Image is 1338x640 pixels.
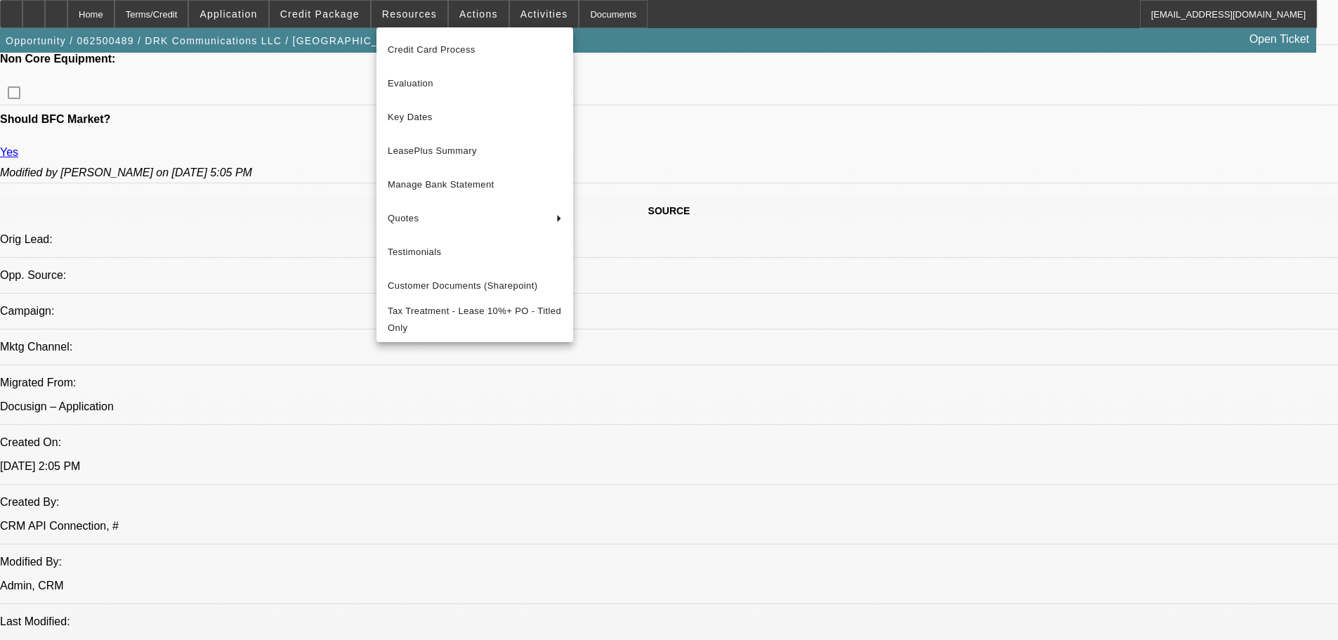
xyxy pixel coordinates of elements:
span: Tax Treatment - Lease 10%+ PO - Titled Only [388,303,562,337]
span: LeasePlus Summary [388,143,562,159]
span: Key Dates [388,109,562,126]
span: Evaluation [388,75,562,92]
span: Manage Bank Statement [388,176,562,193]
span: Quotes [388,210,545,227]
span: Testimonials [388,244,562,261]
span: Customer Documents (Sharepoint) [388,277,562,294]
span: Credit Card Process [388,41,562,58]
